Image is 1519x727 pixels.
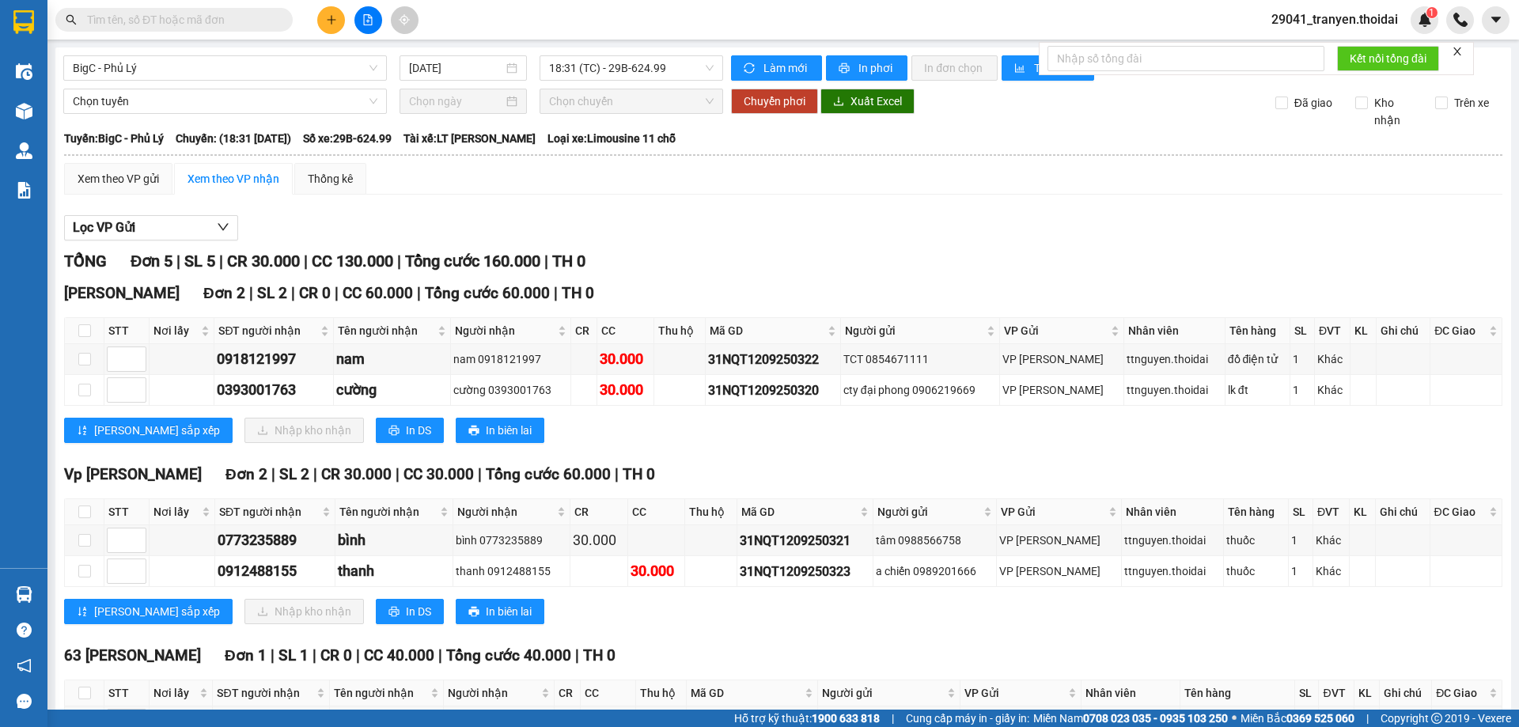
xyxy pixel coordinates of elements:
th: CR [571,318,598,344]
span: | [335,284,339,302]
span: | [291,284,295,302]
td: VP Nguyễn Quốc Trị [997,556,1122,587]
span: Tên người nhận [339,503,437,521]
span: Nơi lấy [153,503,199,521]
span: bar-chart [1014,62,1028,75]
div: 0393001763 [217,379,331,401]
th: KL [1350,318,1376,344]
span: ĐC Giao [1434,322,1486,339]
th: CC [597,318,654,344]
span: Nơi lấy [153,322,198,339]
td: 0918121997 [214,344,334,375]
span: ⚪️ [1232,715,1237,721]
button: printerIn DS [376,599,444,624]
span: Vp [PERSON_NAME] [64,465,202,483]
span: BigC - Phủ Lý [73,56,377,80]
span: CC 60.000 [343,284,413,302]
span: Tổng cước 160.000 [405,252,540,271]
span: close [1452,46,1463,57]
span: notification [17,658,32,673]
div: VP [PERSON_NAME] [1002,350,1121,368]
div: a chiến 0989201666 [876,562,994,580]
button: Lọc VP Gửi [64,215,238,240]
th: Nhân viên [1122,499,1224,525]
span: TH 0 [562,284,594,302]
div: Khác [1317,381,1347,399]
div: VP [PERSON_NAME] [999,562,1119,580]
th: ĐVT [1313,499,1350,525]
span: Trên xe [1448,94,1495,112]
button: file-add [354,6,382,34]
span: TH 0 [583,646,616,665]
span: | [438,646,442,665]
span: Tổng cước 60.000 [486,465,611,483]
span: search [66,14,77,25]
input: Tìm tên, số ĐT hoặc mã đơn [87,11,274,28]
span: Chọn chuyến [549,89,714,113]
div: Khác [1316,562,1347,580]
span: | [417,284,421,302]
span: Tổng cước 60.000 [425,284,550,302]
th: ĐVT [1315,318,1350,344]
div: 31NQT1209250323 [740,562,870,581]
span: CR 0 [299,284,331,302]
th: KL [1354,680,1380,706]
span: sort-ascending [77,425,88,437]
span: | [396,465,400,483]
span: VP Gửi [964,684,1065,702]
img: warehouse-icon [16,142,32,159]
span: 18:31 (TC) - 29B-624.99 [549,56,714,80]
th: Thu hộ [654,318,706,344]
span: 29041_tranyen.thoidai [1259,9,1411,29]
td: 31NQT1209250323 [737,556,873,587]
span: | [356,646,360,665]
button: In đơn chọn [911,55,998,81]
button: syncLàm mới [731,55,822,81]
button: caret-down [1482,6,1510,34]
span: | [249,284,253,302]
th: STT [104,318,150,344]
span: Mã GD [710,322,824,339]
span: sort-ascending [77,606,88,619]
td: VP Nguyễn Quốc Trị [1000,375,1124,406]
div: đồ điện tử [1228,350,1287,368]
span: | [892,710,894,727]
span: 63 [PERSON_NAME] [64,646,201,665]
td: cường [334,375,450,406]
th: KL [1350,499,1376,525]
span: SĐT người nhận [218,322,317,339]
td: 0773235889 [215,525,335,556]
th: Ghi chú [1376,499,1430,525]
span: | [575,646,579,665]
span: | [271,646,275,665]
div: 0773235889 [218,529,332,551]
span: aim [399,14,410,25]
span: [PERSON_NAME] sắp xếp [94,603,220,620]
span: Tên người nhận [338,322,434,339]
span: | [176,252,180,271]
span: Đơn 1 [225,646,267,665]
span: | [313,465,317,483]
span: SL 1 [278,646,309,665]
span: | [615,465,619,483]
span: Tên người nhận [334,684,427,702]
div: ttnguyen.thoidai [1127,381,1222,399]
input: Nhập số tổng đài [1047,46,1324,71]
div: Thống kê [308,170,353,187]
span: | [544,252,548,271]
div: bình 0773235889 [456,532,568,549]
span: CC 40.000 [364,646,434,665]
span: Đơn 2 [225,465,267,483]
th: SL [1289,499,1314,525]
div: cty đại phong 0906219669 [843,381,998,399]
span: CR 30.000 [321,465,392,483]
span: TH 0 [623,465,655,483]
input: 12/09/2025 [409,59,503,77]
div: bình [338,529,450,551]
span: Người nhận [448,684,538,702]
th: Ghi chú [1377,318,1430,344]
img: warehouse-icon [16,586,32,603]
td: bình [335,525,453,556]
div: 31NQT1209250321 [740,531,870,551]
span: ĐC Giao [1434,503,1486,521]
